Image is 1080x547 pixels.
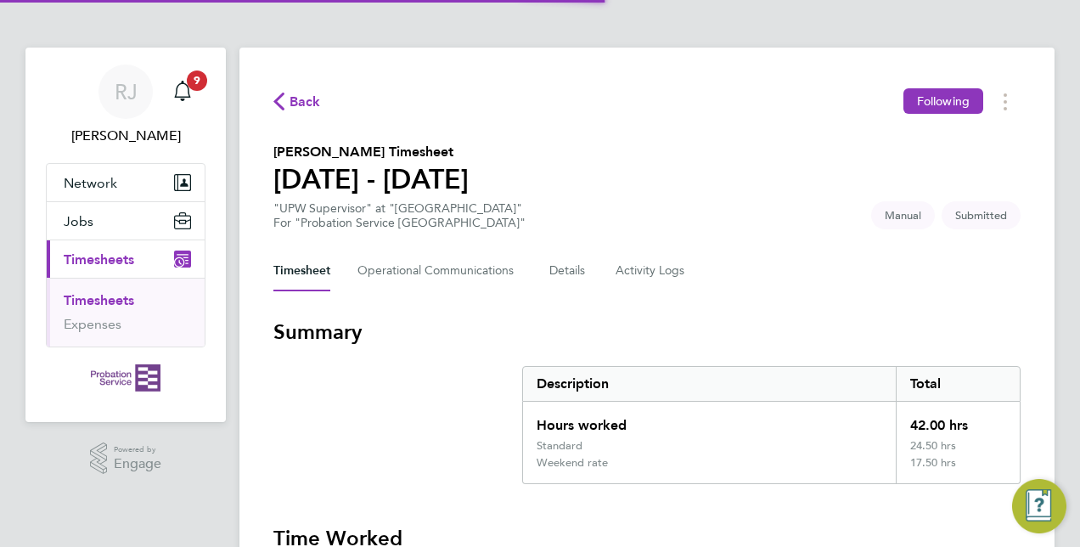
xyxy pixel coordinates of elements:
[90,443,162,475] a: Powered byEngage
[114,457,161,471] span: Engage
[896,367,1020,401] div: Total
[47,240,205,278] button: Timesheets
[903,88,983,114] button: Following
[64,316,121,332] a: Expenses
[896,439,1020,456] div: 24.50 hrs
[537,456,608,470] div: Weekend rate
[549,251,588,291] button: Details
[64,175,117,191] span: Network
[25,48,226,422] nav: Main navigation
[290,92,321,112] span: Back
[91,364,160,392] img: probationservice-logo-retina.png
[896,402,1020,439] div: 42.00 hrs
[64,292,134,308] a: Timesheets
[273,216,526,230] div: For "Probation Service [GEOGRAPHIC_DATA]"
[942,201,1021,229] span: This timesheet is Submitted.
[522,366,1021,484] div: Summary
[273,142,469,162] h2: [PERSON_NAME] Timesheet
[166,65,200,119] a: 9
[46,364,205,392] a: Go to home page
[64,213,93,229] span: Jobs
[46,65,205,146] a: RJ[PERSON_NAME]
[273,319,1021,346] h3: Summary
[114,443,161,457] span: Powered by
[273,201,526,230] div: "UPW Supervisor" at "[GEOGRAPHIC_DATA]"
[187,70,207,91] span: 9
[523,367,896,401] div: Description
[990,88,1021,115] button: Timesheets Menu
[47,164,205,201] button: Network
[871,201,935,229] span: This timesheet was manually created.
[616,251,687,291] button: Activity Logs
[47,202,205,240] button: Jobs
[896,456,1020,483] div: 17.50 hrs
[357,251,522,291] button: Operational Communications
[115,81,138,103] span: RJ
[917,93,970,109] span: Following
[1012,479,1066,533] button: Engage Resource Center
[273,251,330,291] button: Timesheet
[523,402,896,439] div: Hours worked
[273,162,469,196] h1: [DATE] - [DATE]
[64,251,134,268] span: Timesheets
[46,126,205,146] span: Roderick Jones
[47,278,205,347] div: Timesheets
[537,439,582,453] div: Standard
[273,91,321,112] button: Back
